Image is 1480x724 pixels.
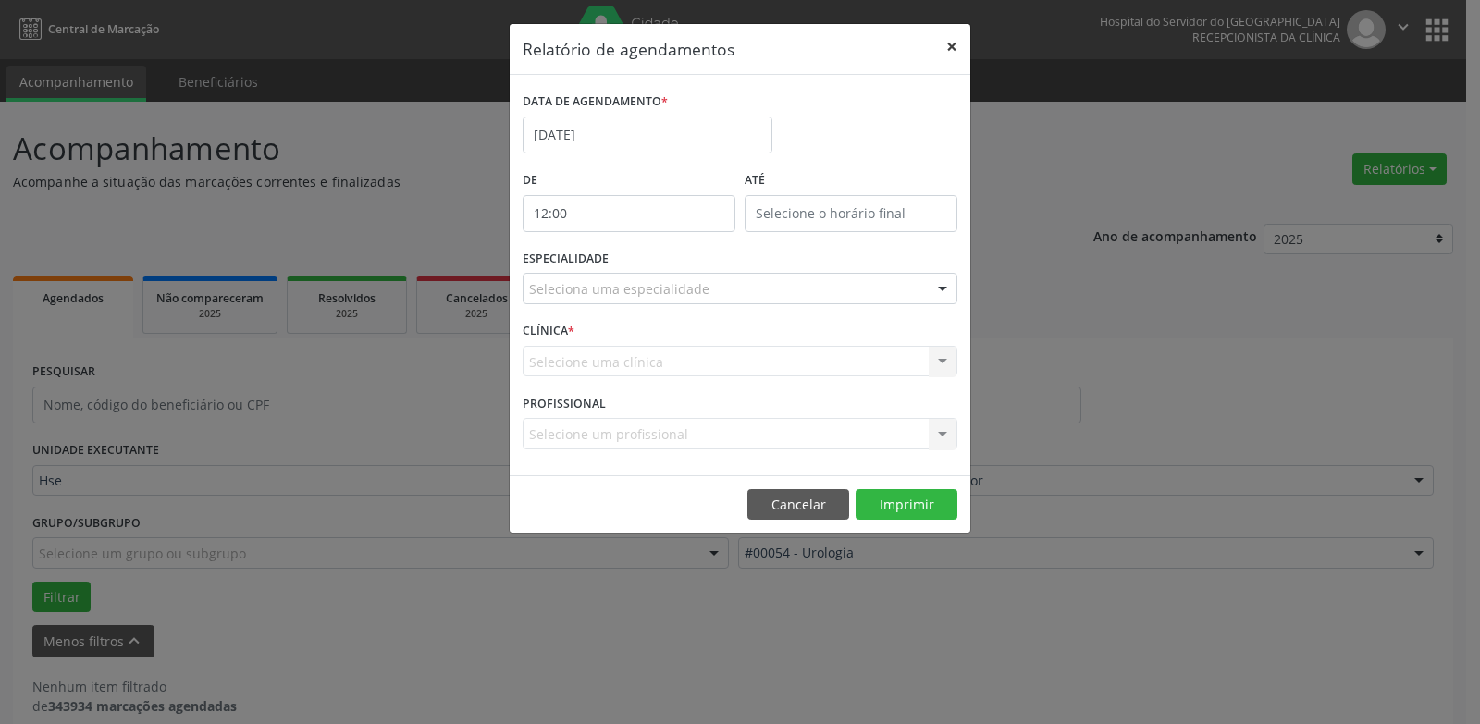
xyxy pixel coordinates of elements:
[856,489,957,521] button: Imprimir
[747,489,849,521] button: Cancelar
[523,37,734,61] h5: Relatório de agendamentos
[523,88,668,117] label: DATA DE AGENDAMENTO
[523,317,574,346] label: CLÍNICA
[523,195,735,232] input: Selecione o horário inicial
[745,166,957,195] label: ATÉ
[523,245,609,274] label: ESPECIALIDADE
[523,166,735,195] label: De
[523,389,606,418] label: PROFISSIONAL
[529,279,709,299] span: Seleciona uma especialidade
[523,117,772,153] input: Selecione uma data ou intervalo
[933,24,970,69] button: Close
[745,195,957,232] input: Selecione o horário final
